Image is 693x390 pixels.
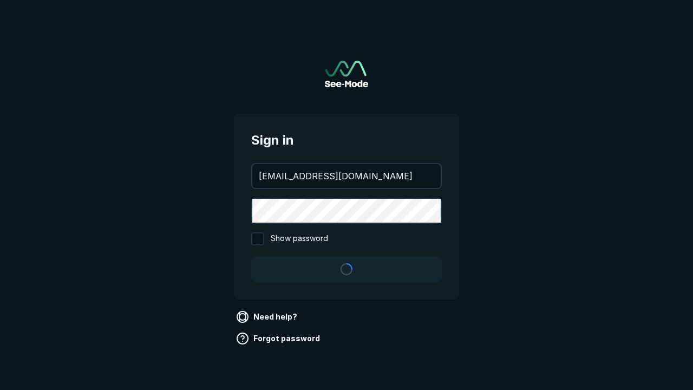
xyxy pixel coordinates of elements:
span: Show password [271,232,328,245]
img: See-Mode Logo [325,61,368,87]
span: Sign in [251,131,442,150]
a: Need help? [234,308,302,326]
input: your@email.com [252,164,441,188]
a: Forgot password [234,330,324,347]
a: Go to sign in [325,61,368,87]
